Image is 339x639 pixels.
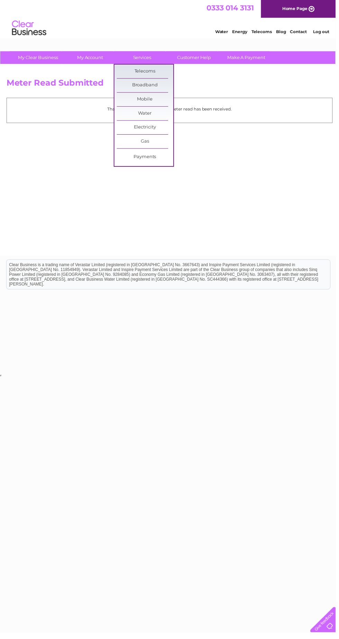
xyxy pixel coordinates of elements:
a: 0333 014 3131 [209,3,256,12]
a: Electricity [118,122,175,136]
a: Mobile [118,94,175,107]
a: Energy [235,29,250,35]
a: My Clear Business [10,52,67,65]
a: Services [115,52,172,65]
a: Blog [279,29,289,35]
img: logo.png [12,18,47,39]
a: Gas [118,136,175,150]
a: Customer Help [168,52,225,65]
a: Contact [293,29,310,35]
a: Log out [316,29,332,35]
a: Broadband [118,79,175,93]
h2: Meter Read Submitted [7,79,336,92]
div: Clear Business is a trading name of Verastar Limited (registered in [GEOGRAPHIC_DATA] No. 3667643... [7,4,333,33]
a: Water [118,108,175,122]
a: Telecoms [118,65,175,79]
a: Telecoms [254,29,275,35]
a: Make A Payment [220,52,277,65]
p: Thank you for your time, your meter read has been received. [10,107,332,113]
a: My Account [63,52,120,65]
a: Payments [118,152,175,166]
a: Water [217,29,230,35]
